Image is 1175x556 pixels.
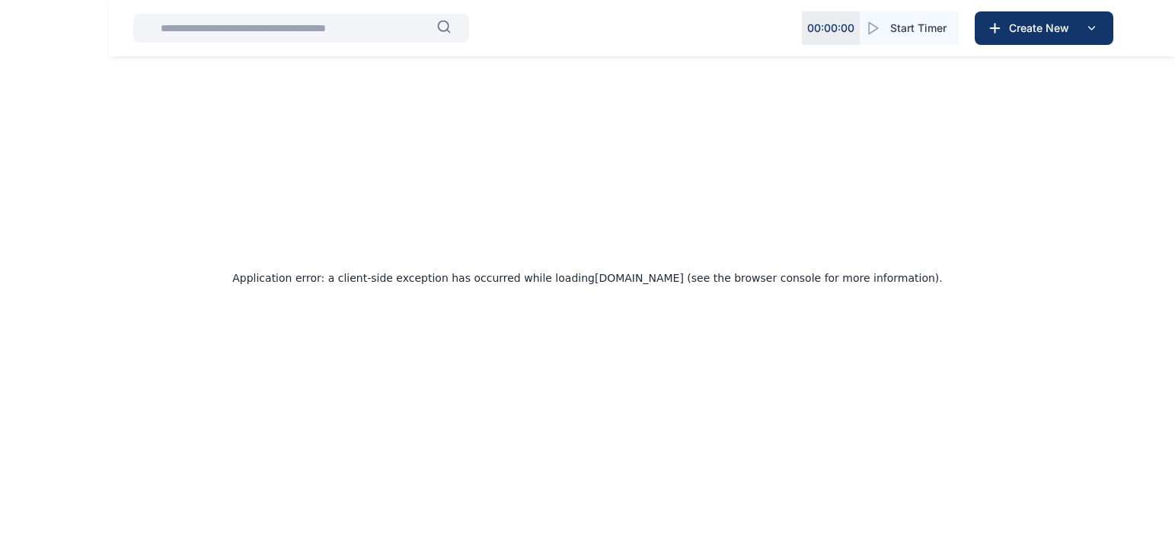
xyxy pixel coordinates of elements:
button: Create New [975,11,1113,45]
button: Start Timer [860,11,959,45]
p: 00 : 00 : 00 [807,21,854,36]
span: Create New [1003,21,1082,36]
span: Start Timer [890,21,947,36]
h2: Application error: a client-side exception has occurred while loading [DOMAIN_NAME] (see the brow... [232,267,943,289]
